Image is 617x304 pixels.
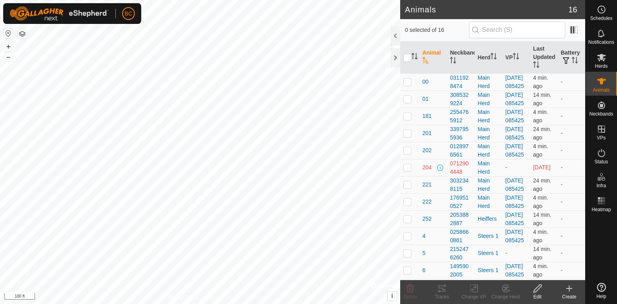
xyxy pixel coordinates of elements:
span: Animals [593,88,610,92]
span: Oct 8, 2025, 4:56 PM [533,143,548,158]
td: - [557,90,585,108]
p-sorticon: Activate to sort [450,58,456,65]
th: Battery [557,41,585,74]
span: 201 [422,129,432,137]
td: - [557,142,585,159]
span: Notifications [588,40,614,45]
p-sorticon: Activate to sort [422,58,429,65]
span: 4 [422,232,426,240]
button: Map Layers [18,29,27,39]
div: 3085329224 [450,91,471,108]
span: Delete [403,294,417,300]
a: [DATE] 085425 [505,263,524,278]
span: 16 [568,4,577,16]
div: Steers 1 [478,249,499,257]
th: Animal [419,41,447,74]
button: + [4,42,13,51]
span: Infra [596,183,606,188]
span: Oct 8, 2025, 4:46 PM [533,92,551,106]
th: Last Updated [530,41,558,74]
span: Help [596,294,606,299]
div: 0712904448 [450,159,471,176]
span: 181 [422,112,432,120]
span: 221 [422,180,432,189]
span: 222 [422,198,432,206]
td: - [557,193,585,210]
span: VPs [597,135,605,140]
div: Main Herd [478,74,499,90]
div: Edit [522,293,553,300]
a: Contact Us [208,294,232,301]
span: Oct 8, 2025, 4:56 PM [533,109,548,124]
a: [DATE] 085425 [505,229,524,243]
a: [DATE] 085425 [505,143,524,158]
div: 2174733032 [450,279,471,296]
img: Gallagher Logo [10,6,109,21]
div: Main Herd [478,108,499,125]
span: Oct 8, 2025, 4:46 PM [533,246,551,261]
span: 202 [422,146,432,155]
div: 2053882887 [450,211,471,228]
span: 00 [422,78,429,86]
div: Tracks [426,293,458,300]
a: [DATE] 085425 [505,109,524,124]
td: - [557,108,585,125]
a: [DATE] 085425 [505,194,524,209]
input: Search (S) [469,22,565,38]
span: Oct 1, 2025, 6:06 PM [533,164,551,171]
button: Reset Map [4,29,13,38]
p-sorticon: Activate to sort [513,54,519,61]
div: Heiffers [478,215,499,223]
td: - [557,159,585,176]
div: Create [553,293,585,300]
span: Oct 8, 2025, 4:56 PM [533,280,548,295]
div: Main Herd [478,177,499,193]
div: Steers 1 [478,232,499,240]
td: - [557,245,585,262]
span: Oct 8, 2025, 4:46 PM [533,212,551,226]
div: Main Herd [478,125,499,142]
div: 1495902005 [450,262,471,279]
div: 0128976561 [450,142,471,159]
span: Oct 8, 2025, 4:56 PM [533,263,548,278]
span: Status [594,159,608,164]
span: Oct 8, 2025, 4:56 PM [533,194,548,209]
h2: Animals [405,5,568,14]
span: 204 [422,163,432,172]
a: [DATE] 085425 [505,92,524,106]
div: Change VP [458,293,490,300]
td: - [557,210,585,228]
div: 2554765912 [450,108,471,125]
div: 0311928474 [450,74,471,90]
div: 3397955936 [450,125,471,142]
span: 0 selected of 16 [405,26,469,34]
a: Privacy Policy [169,294,199,301]
span: 6 [422,266,426,275]
td: - [557,262,585,279]
td: - [557,125,585,142]
span: Oct 8, 2025, 4:36 PM [533,177,551,192]
span: BC [125,10,132,18]
span: 5 [422,249,426,257]
div: Main Herd [478,142,499,159]
a: [DATE] 085425 [505,177,524,192]
span: i [391,292,393,299]
app-display-virtual-paddock-transition: - [505,250,507,256]
span: Herds [595,64,607,69]
td: - [557,279,585,296]
div: Main Herd [478,159,499,176]
span: 252 [422,215,432,223]
button: i [388,292,397,300]
td: - [557,228,585,245]
div: 1769510527 [450,194,471,210]
p-sorticon: Activate to sort [490,54,497,61]
p-sorticon: Activate to sort [572,58,578,65]
th: Neckband [447,41,475,74]
th: VP [502,41,530,74]
div: Main Herd [478,194,499,210]
div: 2152476260 [450,245,471,262]
app-display-virtual-paddock-transition: - [505,164,507,171]
span: Schedules [590,16,612,21]
span: Oct 8, 2025, 4:56 PM [533,75,548,89]
a: [DATE] 085425 [505,126,524,141]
